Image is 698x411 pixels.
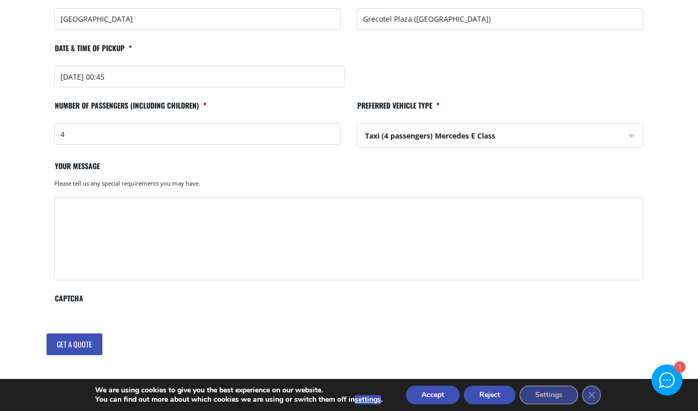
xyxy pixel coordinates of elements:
[54,179,643,193] div: Please tell us any special requirements you may have.
[54,161,100,179] label: Your message
[95,395,383,404] p: You can find out more about which cookies we are using or switch them off in .
[355,395,381,404] button: settings
[54,294,83,312] label: CAPTCHA
[47,333,102,355] input: Get a quote
[464,386,515,404] button: Reject
[520,386,578,404] button: Settings
[357,101,439,119] label: Preferred vehicle type
[54,101,206,119] label: Number of passengers (including children)
[54,43,132,62] label: Date & time of pickup
[95,386,383,395] p: We are using cookies to give you the best experience on our website.
[406,386,460,404] button: Accept
[674,362,685,373] div: 1
[582,386,601,404] button: Close GDPR Cookie Banner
